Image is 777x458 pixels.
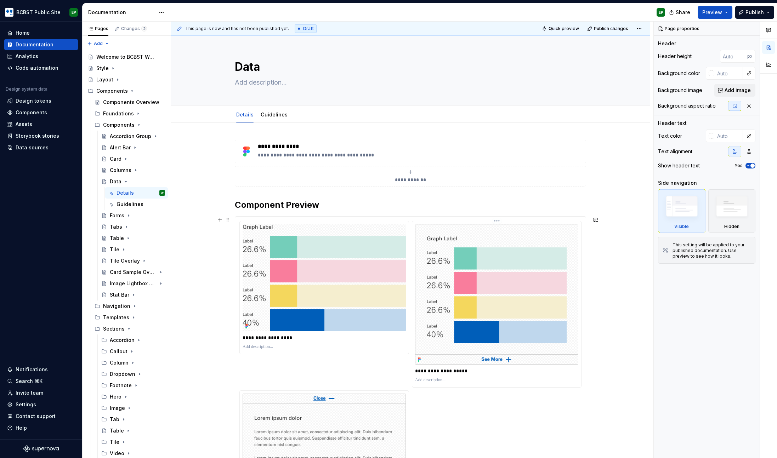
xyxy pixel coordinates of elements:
a: Invite team [4,387,78,399]
a: Tabs [98,221,168,233]
div: Background aspect ratio [658,102,716,109]
div: Callout [110,348,127,355]
div: Home [16,29,30,36]
span: Draft [303,26,314,32]
div: BCBST Public Site [16,9,61,16]
div: Tile [110,246,119,253]
div: Changes [121,26,147,32]
div: Design system data [6,86,47,92]
div: Accordion [98,334,168,346]
div: EP [72,10,76,15]
div: Accordion [110,337,135,344]
div: Footnote [110,382,132,389]
div: Hidden [708,189,756,233]
div: Column [98,357,168,368]
div: Visible [674,224,689,229]
span: Preview [702,9,722,16]
div: EP [161,189,164,196]
div: Side navigation [658,179,697,187]
div: Columns [110,167,131,174]
a: Card Sample Overlay [98,267,168,278]
div: Assets [16,121,32,128]
div: Data sources [16,144,49,151]
div: Card [110,155,121,162]
h2: Component Preview [235,199,586,211]
div: Dropdown [98,368,168,380]
div: Details [117,189,134,196]
span: Add image [725,87,751,94]
button: Search ⌘K [4,376,78,387]
button: Add [85,39,112,48]
a: Tile [98,244,168,255]
a: Accordion Group [98,131,168,142]
a: Components Overview [92,97,168,108]
button: BCBST Public SiteEP [1,5,81,20]
a: Stat Bar [98,289,168,300]
a: Home [4,27,78,39]
p: px [747,53,753,59]
a: Alert Bar [98,142,168,153]
div: Sections [103,325,125,332]
svg: Supernova Logo [23,445,59,452]
div: Storybook stories [16,132,59,139]
span: Quick preview [549,26,579,32]
button: Notifications [4,364,78,375]
div: EP [659,10,663,15]
div: Background color [658,70,700,77]
a: Image Lightbox Overlay [98,278,168,289]
a: Welcome to BCBST Web [85,51,168,63]
span: 2 [141,26,147,32]
div: Templates [92,312,168,323]
button: Publish [735,6,774,19]
a: Storybook stories [4,130,78,142]
div: Accordion Group [110,133,151,140]
div: Tile [98,436,168,448]
div: Components [16,109,47,116]
div: Documentation [88,9,155,16]
button: Help [4,422,78,434]
a: Code automation [4,62,78,74]
a: Settings [4,399,78,410]
div: Components [103,121,135,128]
a: Design tokens [4,95,78,107]
div: Navigation [103,303,130,310]
div: Guidelines [258,107,290,122]
a: Table [98,233,168,244]
div: Design tokens [16,97,51,104]
div: Search ⌘K [16,378,42,385]
span: Add [94,41,103,46]
a: Layout [85,74,168,85]
button: Add image [714,84,755,97]
div: Details [233,107,256,122]
div: Column [110,359,129,366]
a: Style [85,63,168,74]
button: Contact support [4,411,78,422]
textarea: Data [233,58,585,75]
div: Foundations [103,110,134,117]
a: Card [98,153,168,165]
span: Publish changes [594,26,628,32]
div: Text color [658,132,682,139]
div: Components [96,87,128,95]
div: Pages [88,26,108,32]
a: Forms [98,210,168,221]
div: Dropdown [110,371,135,378]
div: Data [110,178,121,185]
div: Background image [658,87,702,94]
div: Image Lightbox Overlay [110,280,157,287]
div: Documentation [16,41,53,48]
div: Hero [110,393,121,400]
div: Help [16,424,27,431]
div: Hero [98,391,168,402]
div: Notifications [16,366,48,373]
img: b44e7a6b-69a5-43df-ae42-963d7259159b.png [5,8,13,17]
div: Header [658,40,676,47]
div: Navigation [92,300,168,312]
div: Callout [98,346,168,357]
div: Code automation [16,64,58,71]
div: Settings [16,401,36,408]
a: Data sources [4,142,78,153]
div: Visible [658,189,705,233]
a: Guidelines [105,199,168,210]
